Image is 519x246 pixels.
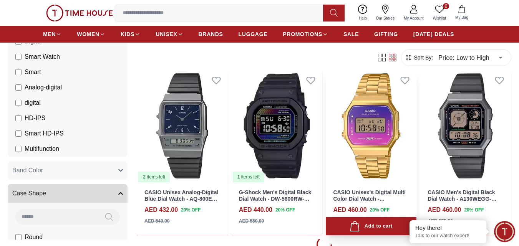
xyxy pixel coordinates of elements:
[413,30,454,38] span: [DATE] DEALS
[15,100,22,106] input: digital
[231,69,322,183] a: G-Shock Men's Digital Black Dial Watch - DW-5600RW-1DR1 items left
[77,27,105,41] a: WOMEN
[25,129,63,138] span: Smart HD-IPS
[25,233,43,242] span: Round
[77,30,99,38] span: WOMEN
[199,27,223,41] a: BRANDS
[373,15,398,21] span: Our Stores
[415,224,481,232] div: Hey there!
[415,233,481,239] p: Talk to our watch expert!
[428,205,461,215] h4: AED 460.00
[25,83,62,92] span: Analog-digital
[156,30,177,38] span: UNISEX
[15,146,22,152] input: Multifunction
[405,54,433,61] button: Sort By:
[121,27,140,41] a: KIDS
[354,3,371,23] a: Help
[199,30,223,38] span: BRANDS
[43,30,56,38] span: MEN
[494,221,515,242] div: Chat Widget
[137,69,228,183] a: CASIO Unisex Analog-Digital Blue Dial Watch - AQ-800EB-2ADF2 items left
[137,69,228,183] img: CASIO Unisex Analog-Digital Blue Dial Watch - AQ-800EB-2ADF
[25,52,60,61] span: Smart Watch
[239,27,268,41] a: LUGGAGE
[430,15,449,21] span: Wishlist
[156,27,183,41] a: UNISEX
[25,144,59,154] span: Multifunction
[451,4,473,22] button: My Bag
[374,27,398,41] a: GIFTING
[144,205,178,215] h4: AED 432.00
[343,30,359,38] span: SALE
[275,206,295,213] span: 20 % OFF
[8,161,128,180] button: Band Color
[25,98,41,107] span: digital
[452,15,471,20] span: My Bag
[43,27,61,41] a: MEN
[350,221,392,231] div: Add to cart
[356,15,370,21] span: Help
[181,206,201,213] span: 20 % OFF
[464,206,484,213] span: 20 % OFF
[239,205,272,215] h4: AED 440.00
[25,114,45,123] span: HD-IPS
[233,172,264,182] div: 1 items left
[433,47,508,68] div: Price: Low to High
[333,189,406,208] a: CASIO Unisex's Digital Multi Color Dial Watch - A168WERG-2ADF
[412,54,433,61] span: Sort By:
[46,5,113,21] img: ...
[25,68,41,77] span: Smart
[12,189,46,198] span: Case Shape
[15,115,22,121] input: HD-IPS
[239,218,264,225] div: AED 550.00
[239,189,312,208] a: G-Shock Men's Digital Black Dial Watch - DW-5600RW-1DR
[239,30,268,38] span: LUGGAGE
[413,27,454,41] a: [DATE] DEALS
[15,130,22,137] input: Smart HD-IPS
[371,3,399,23] a: Our Stores
[401,15,427,21] span: My Account
[8,184,128,203] button: Case Shape
[326,69,417,183] img: CASIO Unisex's Digital Multi Color Dial Watch - A168WERG-2ADF
[343,27,359,41] a: SALE
[15,69,22,75] input: Smart
[231,69,322,183] img: G-Shock Men's Digital Black Dial Watch - DW-5600RW-1DR
[283,30,322,38] span: PROMOTIONS
[12,166,43,175] span: Band Color
[15,234,22,240] input: Round
[144,189,218,208] a: CASIO Unisex Analog-Digital Blue Dial Watch - AQ-800EB-2ADF
[428,218,453,225] div: AED 575.00
[333,205,367,215] h4: AED 460.00
[326,217,417,235] button: Add to cart
[15,84,22,91] input: Analog-digital
[144,218,169,225] div: AED 540.00
[138,172,170,182] div: 2 items left
[420,69,511,183] img: CASIO Men's Digital Black Dial Watch - A130WEGG-1ADF
[428,189,496,208] a: CASIO Men's Digital Black Dial Watch - A130WEGG-1ADF
[374,30,398,38] span: GIFTING
[443,3,449,9] span: 0
[428,3,451,23] a: 0Wishlist
[283,27,328,41] a: PROMOTIONS
[15,54,22,60] input: Smart Watch
[121,30,134,38] span: KIDS
[370,206,390,213] span: 20 % OFF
